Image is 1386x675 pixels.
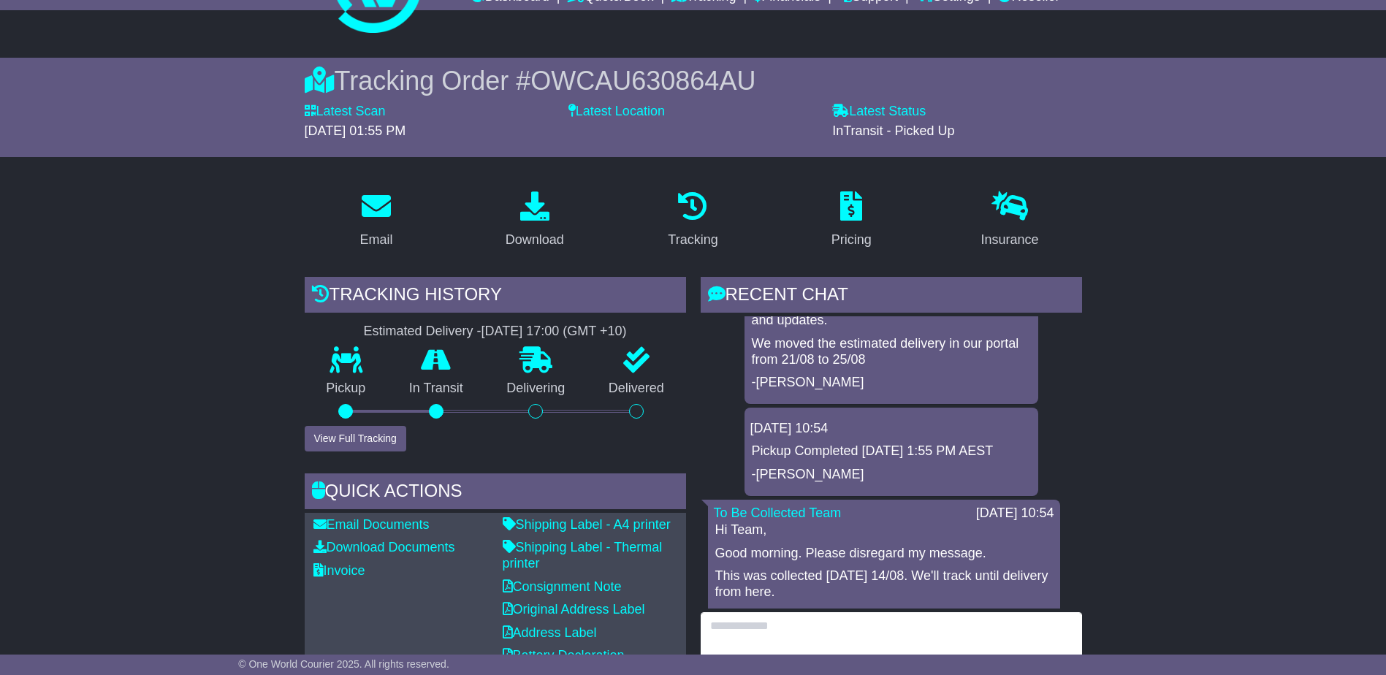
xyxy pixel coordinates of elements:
[506,230,564,250] div: Download
[750,421,1032,437] div: [DATE] 10:54
[305,123,406,138] span: [DATE] 01:55 PM
[752,375,1031,391] p: -[PERSON_NAME]
[305,426,406,451] button: View Full Tracking
[715,522,1053,538] p: Hi Team,
[715,568,1053,600] p: This was collected [DATE] 14/08. We'll track until delivery from here.
[496,186,574,255] a: Download
[305,104,386,120] label: Latest Scan
[976,506,1054,522] div: [DATE] 10:54
[359,230,392,250] div: Email
[503,517,671,532] a: Shipping Label - A4 printer
[350,186,402,255] a: Email
[481,324,627,340] div: [DATE] 17:00 (GMT +10)
[503,648,625,663] a: Battery Declaration
[238,658,449,670] span: © One World Courier 2025. All rights reserved.
[485,381,587,397] p: Delivering
[981,230,1039,250] div: Insurance
[305,324,686,340] div: Estimated Delivery -
[715,546,1053,562] p: Good morning. Please disregard my message.
[503,602,645,617] a: Original Address Label
[503,540,663,571] a: Shipping Label - Thermal printer
[822,186,881,255] a: Pricing
[832,123,954,138] span: InTransit - Picked Up
[568,104,665,120] label: Latest Location
[831,230,872,250] div: Pricing
[313,517,430,532] a: Email Documents
[752,443,1031,459] p: Pickup Completed [DATE] 1:55 PM AEST
[832,104,926,120] label: Latest Status
[972,186,1048,255] a: Insurance
[668,230,717,250] div: Tracking
[305,65,1082,96] div: Tracking Order #
[530,66,755,96] span: OWCAU630864AU
[503,579,622,594] a: Consignment Note
[313,563,365,578] a: Invoice
[752,467,1031,483] p: -[PERSON_NAME]
[701,277,1082,316] div: RECENT CHAT
[714,506,842,520] a: To Be Collected Team
[387,381,485,397] p: In Transit
[313,540,455,554] a: Download Documents
[587,381,686,397] p: Delivered
[305,381,388,397] p: Pickup
[503,625,597,640] a: Address Label
[715,608,1053,624] p: Regards,
[305,277,686,316] div: Tracking history
[752,336,1031,367] p: We moved the estimated delivery in our portal from 21/08 to 25/08
[658,186,727,255] a: Tracking
[305,473,686,513] div: Quick Actions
